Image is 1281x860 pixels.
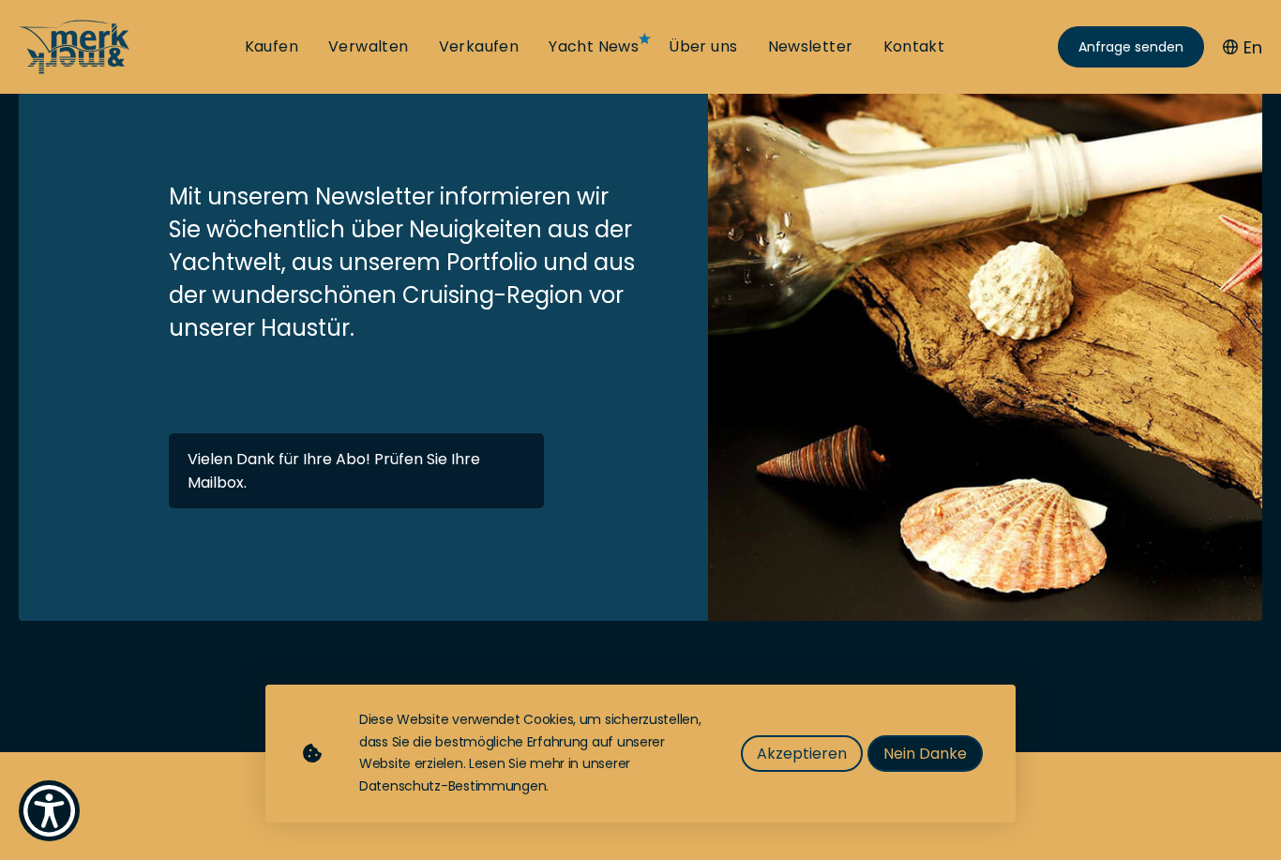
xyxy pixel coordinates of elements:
button: Akzeptieren [741,735,863,772]
a: Kaufen [245,37,298,57]
div: Diese Website verwendet Cookies, um sicherzustellen, dass Sie die bestmögliche Erfahrung auf unse... [359,709,703,798]
span: Anfrage senden [1078,38,1183,57]
button: Show Accessibility Preferences [19,780,80,841]
a: Kontakt [883,37,945,57]
a: Verwalten [328,37,409,57]
span: Nein Danke [883,742,967,765]
span: Akzeptieren [757,742,847,765]
a: Über uns [669,37,737,57]
a: Anfrage senden [1058,26,1204,68]
span: Vielen Dank für Ihre Abo! Prüfen Sie Ihre Mailbox. [188,447,488,494]
a: Verkaufen [439,37,520,57]
p: Mit unserem Newsletter informieren wir Sie wöchentlich über Neuigkeiten aus der Yachtwelt, aus un... [169,180,642,344]
a: Datenschutz-Bestimmungen [359,777,546,795]
button: En [1223,35,1262,60]
button: Nein Danke [867,735,983,772]
a: Newsletter [768,37,853,57]
a: Yacht News [549,37,639,57]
